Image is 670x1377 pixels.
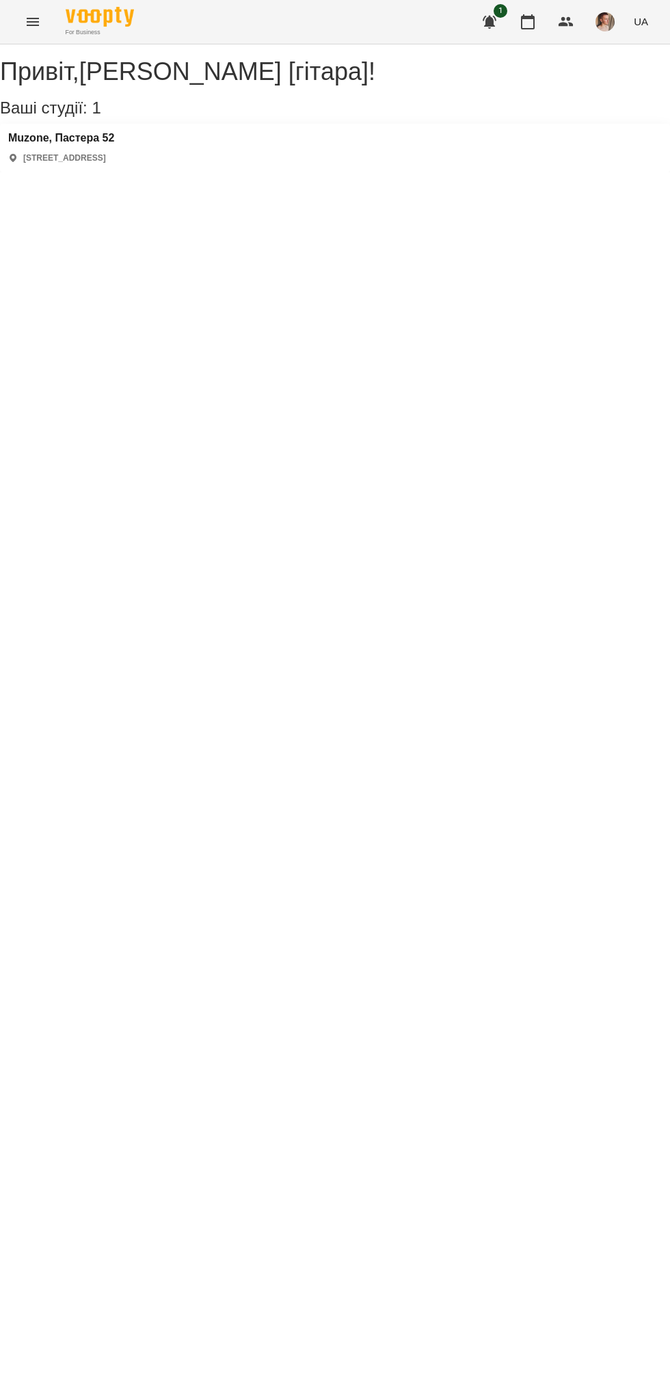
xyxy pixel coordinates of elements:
[16,5,49,38] button: Menu
[8,132,114,144] a: Muzone, Пастера 52
[634,14,648,29] span: UA
[23,152,106,164] p: [STREET_ADDRESS]
[66,28,134,37] span: For Business
[92,98,100,117] span: 1
[494,4,507,18] span: 1
[66,7,134,27] img: Voopty Logo
[628,9,654,34] button: UA
[595,12,615,31] img: 17edbb4851ce2a096896b4682940a88a.jfif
